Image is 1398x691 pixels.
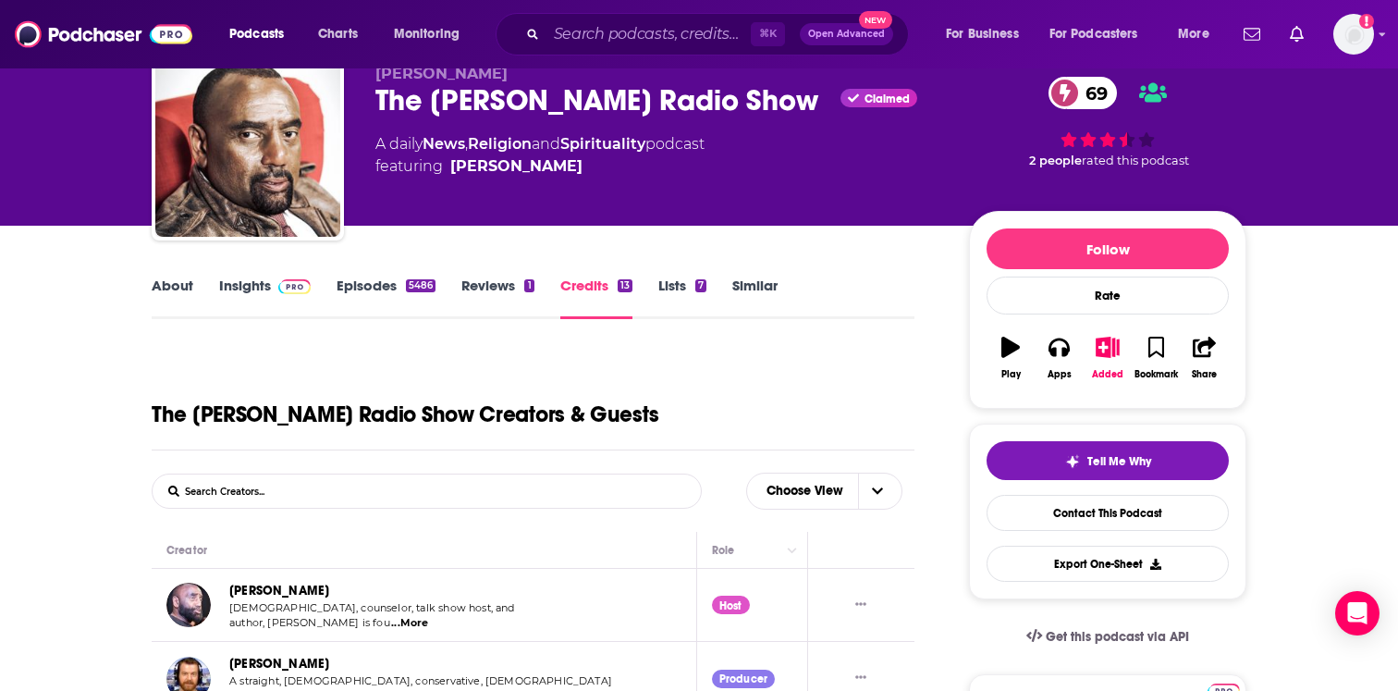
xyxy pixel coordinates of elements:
[381,19,484,49] button: open menu
[1192,369,1217,380] div: Share
[987,441,1229,480] button: tell me why sparkleTell Me Why
[987,495,1229,531] a: Contact This Podcast
[1001,369,1021,380] div: Play
[1236,19,1268,50] a: Show notifications dropdown
[1132,325,1180,391] button: Bookmark
[865,94,910,104] span: Claimed
[859,11,892,29] span: New
[560,277,632,319] a: Credits13
[1067,77,1117,109] span: 69
[216,19,308,49] button: open menu
[375,155,705,178] span: featuring
[546,19,751,49] input: Search podcasts, credits, & more...
[1282,19,1311,50] a: Show notifications dropdown
[450,155,582,178] a: Jesse Lee Peterson
[848,596,874,615] button: Show More Button
[1333,14,1374,55] button: Show profile menu
[394,21,460,47] span: Monitoring
[375,133,705,178] div: A daily podcast
[751,22,785,46] span: ⌘ K
[15,17,192,52] img: Podchaser - Follow, Share and Rate Podcasts
[987,325,1035,391] button: Play
[658,277,706,319] a: Lists7
[560,135,645,153] a: Spirituality
[1049,21,1138,47] span: For Podcasters
[712,596,750,614] div: Host
[229,656,329,672] a: [PERSON_NAME]
[155,52,340,237] img: The Jesse Lee Peterson Radio Show
[532,135,560,153] span: and
[1029,154,1082,167] span: 2 people
[712,670,775,688] div: Producer
[229,674,612,687] span: A straight, [DEMOGRAPHIC_DATA], conservative, [DEMOGRAPHIC_DATA]
[1165,19,1232,49] button: open menu
[229,616,390,629] span: author, [PERSON_NAME] is fou
[166,583,211,627] img: Jesse Lee Peterson
[1082,154,1189,167] span: rated this podcast
[712,539,738,561] div: Role
[1178,21,1209,47] span: More
[337,277,435,319] a: Episodes5486
[732,277,778,319] a: Similar
[219,277,311,319] a: InsightsPodchaser Pro
[229,583,329,598] a: [PERSON_NAME]
[1035,325,1083,391] button: Apps
[1012,614,1204,660] a: Get this podcast via API
[1092,369,1123,380] div: Added
[848,669,874,688] button: Show More Button
[800,23,893,45] button: Open AdvancedNew
[1087,454,1151,469] span: Tell Me Why
[1037,19,1165,49] button: open menu
[318,21,358,47] span: Charts
[1065,454,1080,469] img: tell me why sparkle
[1333,14,1374,55] img: User Profile
[808,30,885,39] span: Open Advanced
[987,277,1229,315] div: Rate
[1181,325,1229,391] button: Share
[1335,591,1380,635] div: Open Intercom Messenger
[1084,325,1132,391] button: Added
[1359,14,1374,29] svg: Email not verified
[1134,369,1178,380] div: Bookmark
[695,279,706,292] div: 7
[524,279,533,292] div: 1
[406,279,435,292] div: 5486
[987,546,1229,582] button: Export One-Sheet
[513,13,926,56] div: Search podcasts, credits, & more...
[618,279,632,292] div: 13
[152,277,193,319] a: About
[229,601,515,614] span: [DEMOGRAPHIC_DATA], counselor, talk show host, and
[969,65,1246,179] div: 69 2 peoplerated this podcast
[933,19,1042,49] button: open menu
[375,65,508,82] span: [PERSON_NAME]
[391,616,428,631] span: ...More
[781,539,803,561] button: Column Actions
[166,539,207,561] div: Creator
[152,401,658,428] h1: The Jesse Lee Peterson Radio Show Creators & Guests
[946,21,1019,47] span: For Business
[1048,77,1117,109] a: 69
[229,21,284,47] span: Podcasts
[752,475,858,507] span: Choose View
[987,228,1229,269] button: Follow
[1046,629,1189,645] span: Get this podcast via API
[461,277,533,319] a: Reviews1
[306,19,369,49] a: Charts
[1333,14,1374,55] span: Logged in as EllaRoseMurphy
[746,473,902,510] button: Choose View
[1048,369,1072,380] div: Apps
[278,279,311,294] img: Podchaser Pro
[423,135,465,153] a: News
[468,135,532,153] a: Religion
[746,473,914,510] h2: Choose View
[465,135,468,153] span: ,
